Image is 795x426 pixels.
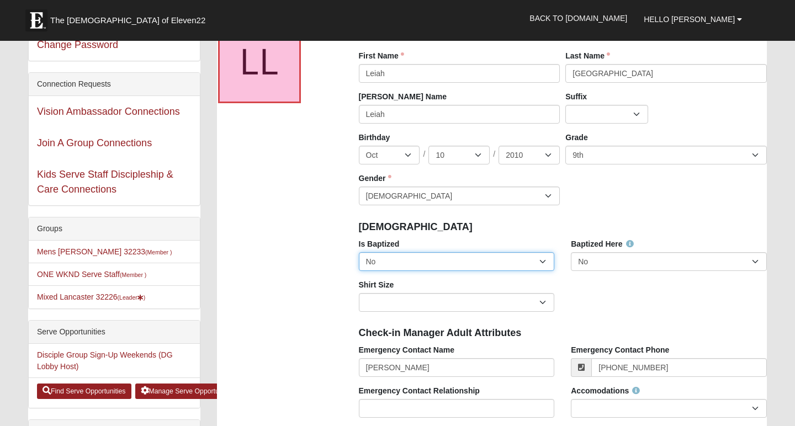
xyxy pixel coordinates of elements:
label: Is Baptized [359,238,400,249]
a: Change Password [37,39,118,50]
a: Manage Serve Opportunities [135,384,241,399]
a: ONE WKND Serve Staff(Member ) [37,270,146,279]
label: Emergency Contact Relationship [359,385,480,396]
a: Kids Serve Staff Discipleship & Care Connections [37,169,173,195]
a: The [DEMOGRAPHIC_DATA] of Eleven22 [20,4,241,31]
label: Emergency Contact Phone [571,344,669,355]
span: / [423,148,425,161]
span: Hello [PERSON_NAME] [644,15,735,24]
a: Find Serve Opportunities [37,384,131,399]
a: Back to [DOMAIN_NAME] [521,4,635,32]
a: Disciple Group Sign-Up Weekends (DG Lobby Host) [37,350,173,371]
label: Birthday [359,132,390,143]
span: / [493,148,495,161]
label: Grade [565,132,587,143]
label: Baptized Here [571,238,633,249]
label: Suffix [565,91,587,102]
a: Mixed Lancaster 32226(Leader) [37,292,145,301]
span: The [DEMOGRAPHIC_DATA] of Eleven22 [50,15,205,26]
label: Accomodations [571,385,640,396]
small: (Member ) [120,271,146,278]
img: Eleven22 logo [25,9,47,31]
small: (Member ) [145,249,172,255]
label: Gender [359,173,391,184]
div: Connection Requests [29,73,200,96]
label: Shirt Size [359,279,394,290]
label: First Name [359,50,404,61]
a: Hello [PERSON_NAME] [635,6,750,33]
label: Emergency Contact Name [359,344,455,355]
a: Vision Ambassador Connections [37,106,180,117]
div: Groups [29,217,200,241]
label: Last Name [565,50,610,61]
h4: [DEMOGRAPHIC_DATA] [359,221,767,233]
div: Serve Opportunities [29,321,200,344]
a: Join A Group Connections [37,137,152,148]
label: [PERSON_NAME] Name [359,91,447,102]
small: (Leader ) [118,294,146,301]
a: Mens [PERSON_NAME] 32233(Member ) [37,247,172,256]
h4: Check-in Manager Adult Attributes [359,327,767,339]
